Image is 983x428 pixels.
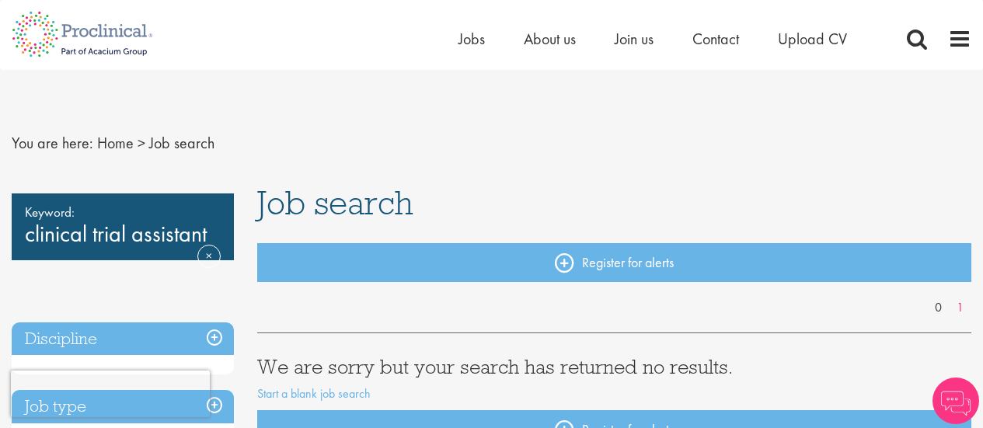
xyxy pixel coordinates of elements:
[25,201,221,223] span: Keyword:
[778,29,847,49] a: Upload CV
[615,29,654,49] a: Join us
[197,245,221,290] a: Remove
[138,133,145,153] span: >
[927,299,950,317] a: 0
[11,371,210,417] iframe: reCAPTCHA
[12,322,234,356] h3: Discipline
[458,29,485,49] a: Jobs
[257,243,971,282] a: Register for alerts
[257,182,413,224] span: Job search
[692,29,739,49] a: Contact
[97,133,134,153] a: breadcrumb link
[524,29,576,49] a: About us
[12,133,93,153] span: You are here:
[949,299,971,317] a: 1
[149,133,214,153] span: Job search
[257,385,371,402] a: Start a blank job search
[257,357,971,377] h3: We are sorry but your search has returned no results.
[12,193,234,260] div: clinical trial assistant
[932,378,979,424] img: Chatbot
